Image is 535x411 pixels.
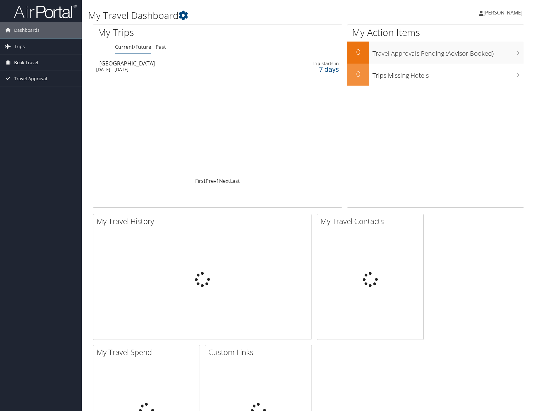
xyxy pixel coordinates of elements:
[347,69,369,79] h2: 0
[372,68,524,80] h3: Trips Missing Hotels
[14,39,25,54] span: Trips
[216,177,219,184] a: 1
[483,9,522,16] span: [PERSON_NAME]
[195,177,206,184] a: First
[206,177,216,184] a: Prev
[14,71,47,87] span: Travel Approval
[97,347,200,358] h2: My Travel Spend
[347,64,524,86] a: 0Trips Missing Hotels
[347,26,524,39] h1: My Action Items
[96,67,252,72] div: [DATE] - [DATE]
[479,3,529,22] a: [PERSON_NAME]
[88,9,382,22] h1: My Travel Dashboard
[347,47,369,57] h2: 0
[320,216,423,227] h2: My Travel Contacts
[14,4,77,19] img: airportal-logo.png
[99,60,255,66] div: [GEOGRAPHIC_DATA]
[115,43,151,50] a: Current/Future
[347,42,524,64] a: 0Travel Approvals Pending (Advisor Booked)
[97,216,311,227] h2: My Travel History
[284,66,339,72] div: 7 days
[372,46,524,58] h3: Travel Approvals Pending (Advisor Booked)
[284,61,339,66] div: Trip starts in
[208,347,312,358] h2: Custom Links
[98,26,234,39] h1: My Trips
[219,177,230,184] a: Next
[14,55,38,70] span: Book Travel
[156,43,166,50] a: Past
[14,22,40,38] span: Dashboards
[230,177,240,184] a: Last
